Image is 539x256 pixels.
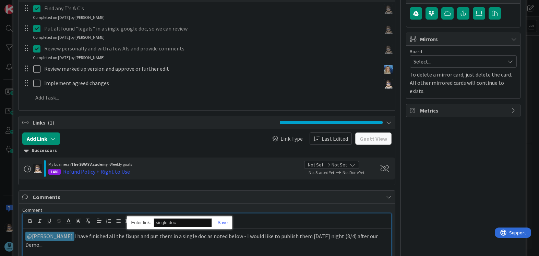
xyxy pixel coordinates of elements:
[14,1,31,9] span: Support
[384,65,393,74] img: MA
[44,45,378,53] p: Review personally and with a few AIs and provide comments
[27,233,73,240] span: [PERSON_NAME]
[22,207,42,213] span: Comment
[71,162,110,167] b: The SWAY Academy ›
[33,14,105,21] div: Completed on [DATE] by [PERSON_NAME]
[33,193,382,201] span: Comments
[384,25,393,34] img: TP
[154,218,212,227] input: https://quilljs.com
[384,45,393,54] img: TP
[332,161,347,168] span: Not Set
[22,132,60,145] button: Add Link
[420,35,508,43] span: Mirrors
[410,70,517,95] p: To delete a mirror card, just delete the card. All other mirrored cards will continue to exists.
[48,169,61,175] div: 1481
[33,164,42,173] img: TP
[33,55,105,61] div: Completed on [DATE] by [PERSON_NAME]
[44,65,378,73] p: Review marked up version and approve or further edit
[420,106,508,115] span: Metrics
[384,79,393,89] img: TP
[343,170,364,175] span: Not Done Yet
[414,57,501,66] span: Select...
[33,34,105,40] div: Completed on [DATE] by [PERSON_NAME]
[33,118,276,127] span: Links
[309,170,334,175] span: Not Started Yet
[25,232,388,248] p: I have finished all the fixups and put them in a single doc as noted below - I would like to publ...
[280,135,303,143] span: Link Type
[310,132,352,145] button: Last Edited
[44,79,378,87] p: Implement agreed changes
[384,4,393,14] img: TP
[27,233,32,240] span: @
[44,4,378,12] p: Find any T's & C's
[110,162,132,167] span: Weekly goals
[24,147,390,154] div: Successors
[410,49,422,54] span: Board
[44,25,378,33] p: Put all found "legals" in a single google doc, so we can review
[63,167,130,176] div: Refund Policy + Right to Use
[308,161,323,168] span: Not Set
[48,162,71,167] span: My business ›
[322,135,348,143] span: Last Edited
[48,119,54,126] span: ( 1 )
[355,132,392,145] button: Gantt View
